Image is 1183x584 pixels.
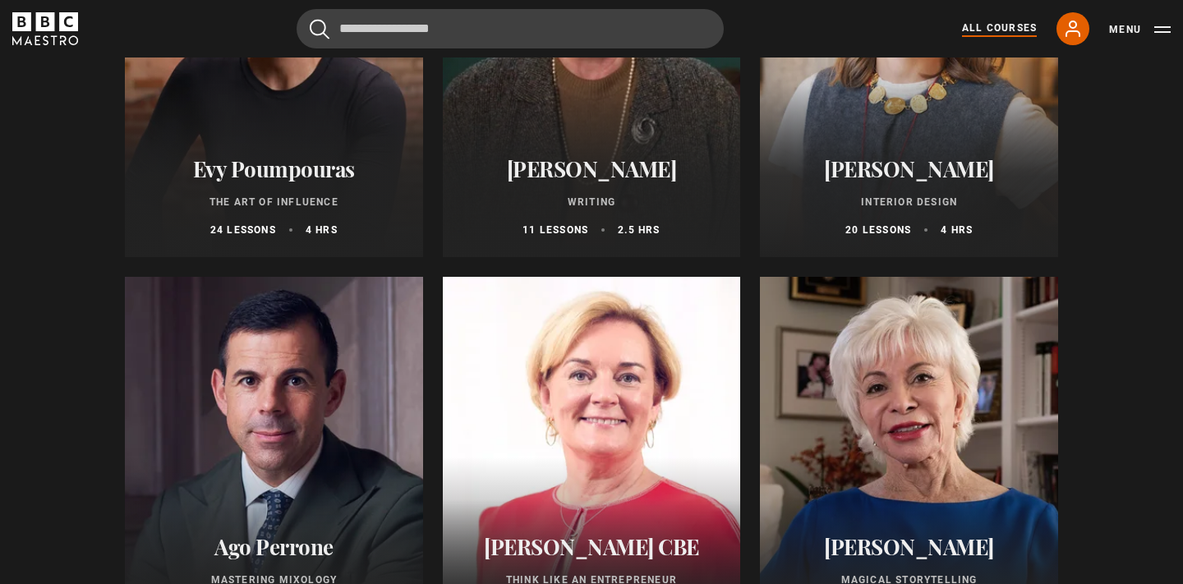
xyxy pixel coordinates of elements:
[310,19,329,39] button: Submit the search query
[145,156,403,182] h2: Evy Poumpouras
[618,223,660,237] p: 2.5 hrs
[463,195,721,209] p: Writing
[780,156,1038,182] h2: [PERSON_NAME]
[306,223,338,237] p: 4 hrs
[780,534,1038,559] h2: [PERSON_NAME]
[145,534,403,559] h2: Ago Perrone
[1109,21,1171,38] button: Toggle navigation
[12,12,78,45] svg: BBC Maestro
[780,195,1038,209] p: Interior Design
[145,195,403,209] p: The Art of Influence
[297,9,724,48] input: Search
[845,223,911,237] p: 20 lessons
[962,21,1037,37] a: All Courses
[522,223,588,237] p: 11 lessons
[941,223,973,237] p: 4 hrs
[463,156,721,182] h2: [PERSON_NAME]
[210,223,276,237] p: 24 lessons
[463,534,721,559] h2: [PERSON_NAME] CBE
